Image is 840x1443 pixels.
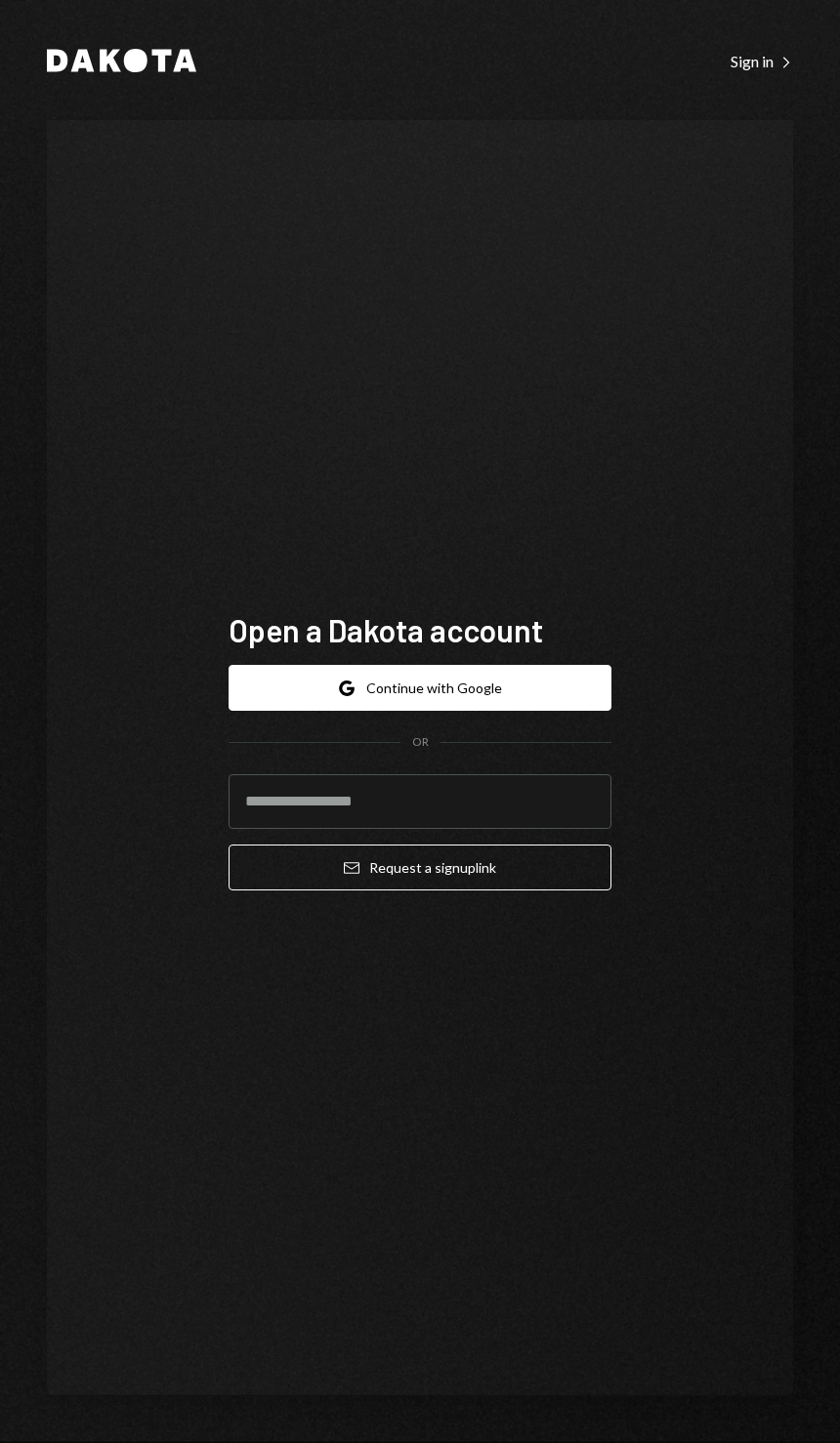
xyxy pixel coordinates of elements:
button: Request a signuplink [229,845,611,890]
div: OR [412,734,429,751]
button: Continue with Google [229,665,611,711]
h1: Open a Dakota account [229,610,611,649]
div: Sign in [731,52,793,71]
a: Sign in [731,50,793,71]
